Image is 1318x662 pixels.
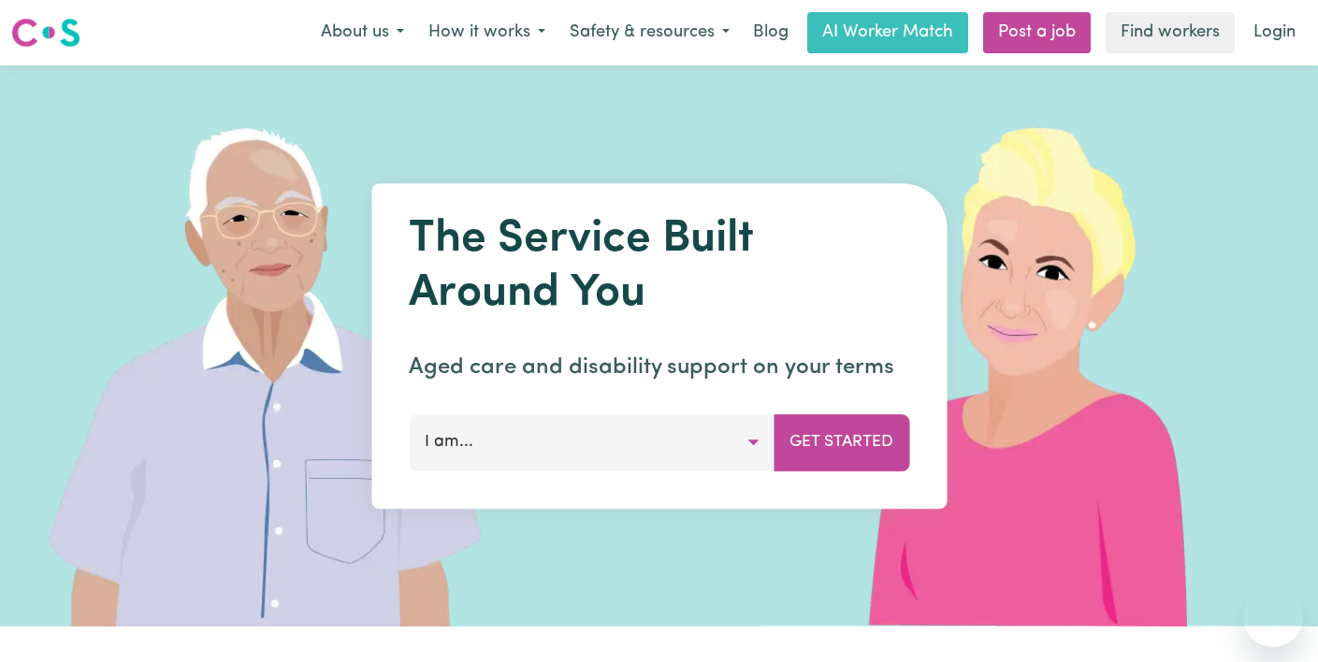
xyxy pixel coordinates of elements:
[416,13,558,52] button: How it works
[983,12,1091,53] a: Post a job
[309,13,416,52] button: About us
[742,12,800,53] a: Blog
[558,13,742,52] button: Safety & resources
[11,16,80,50] img: Careseekers logo
[409,213,909,321] h1: The Service Built Around You
[11,11,80,54] a: Careseekers logo
[1106,12,1235,53] a: Find workers
[409,351,909,384] p: Aged care and disability support on your terms
[1242,12,1307,53] a: Login
[409,414,775,470] button: I am...
[807,12,968,53] a: AI Worker Match
[774,414,909,470] button: Get Started
[1243,587,1303,647] iframe: Button to launch messaging window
